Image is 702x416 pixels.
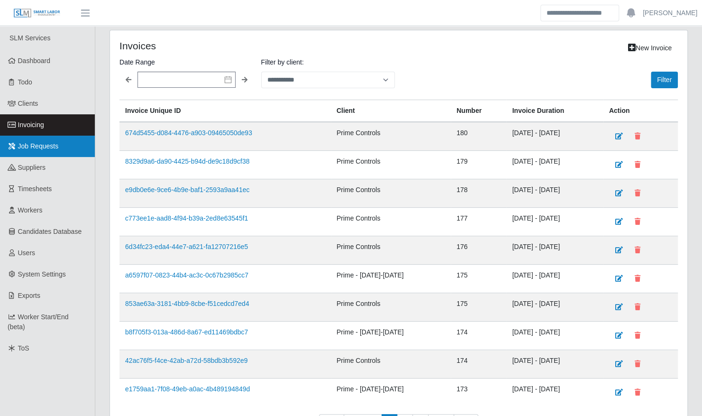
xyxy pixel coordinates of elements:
a: e1759aa1-7f08-49eb-a0ac-4b489194849d [125,385,250,393]
button: Filter [651,72,678,88]
td: 177 [451,208,506,236]
span: Invoicing [18,121,44,129]
span: SLM Services [9,34,50,42]
a: e9db0e6e-9ce6-4b9e-baf1-2593a9aa41ec [125,186,249,194]
td: Prime Controls [331,236,451,265]
span: Users [18,249,36,257]
td: Prime - [DATE]-[DATE] [331,379,451,407]
img: SLM Logo [13,8,61,18]
td: [DATE] - [DATE] [506,350,603,379]
th: Invoice Duration [506,100,603,122]
td: 175 [451,293,506,322]
th: Number [451,100,506,122]
td: 174 [451,322,506,350]
td: Prime Controls [331,350,451,379]
span: Worker Start/End (beta) [8,313,69,331]
td: [DATE] - [DATE] [506,179,603,208]
span: Exports [18,292,40,299]
td: Prime Controls [331,208,451,236]
a: b8f705f3-013a-486d-8a67-ed11469bdbc7 [125,328,248,336]
span: System Settings [18,270,66,278]
a: 674d5455-d084-4476-a903-09465050de93 [125,129,252,137]
a: 8329d9a6-da90-4425-b94d-de9c18d9cf38 [125,157,249,165]
th: Action [603,100,678,122]
td: 180 [451,122,506,151]
input: Search [540,5,619,21]
a: 42ac76f5-f4ce-42ab-a72d-58bdb3b592e9 [125,357,247,364]
span: Workers [18,206,43,214]
label: Filter by client: [261,56,395,68]
td: 173 [451,379,506,407]
td: [DATE] - [DATE] [506,265,603,293]
span: Timesheets [18,185,52,193]
span: Suppliers [18,164,46,171]
td: [DATE] - [DATE] [506,122,603,151]
span: Dashboard [18,57,51,65]
td: Prime - [DATE]-[DATE] [331,265,451,293]
a: a6597f07-0823-44b4-ac3c-0c67b2985cc7 [125,271,248,279]
td: [DATE] - [DATE] [506,379,603,407]
td: [DATE] - [DATE] [506,322,603,350]
th: Invoice Unique ID [119,100,331,122]
span: Candidates Database [18,228,82,235]
a: [PERSON_NAME] [643,8,697,18]
span: Clients [18,100,38,107]
a: c773ee1e-aad8-4f94-b39a-2ed8e63545f1 [125,214,248,222]
a: New Invoice [622,40,678,56]
td: 176 [451,236,506,265]
td: Prime Controls [331,151,451,179]
span: Todo [18,78,32,86]
span: ToS [18,344,29,352]
td: Prime Controls [331,179,451,208]
a: 853ae63a-3181-4bb9-8cbe-f51cedcd7ed4 [125,300,249,307]
td: Prime Controls [331,122,451,151]
td: [DATE] - [DATE] [506,151,603,179]
td: [DATE] - [DATE] [506,208,603,236]
a: 6d34fc23-eda4-44e7-a621-fa12707216e5 [125,243,248,250]
td: 174 [451,350,506,379]
th: Client [331,100,451,122]
h4: Invoices [119,40,344,52]
td: [DATE] - [DATE] [506,293,603,322]
span: Job Requests [18,142,59,150]
td: 178 [451,179,506,208]
td: [DATE] - [DATE] [506,236,603,265]
td: Prime - [DATE]-[DATE] [331,322,451,350]
label: Date Range [119,56,254,68]
td: 179 [451,151,506,179]
td: Prime Controls [331,293,451,322]
td: 175 [451,265,506,293]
